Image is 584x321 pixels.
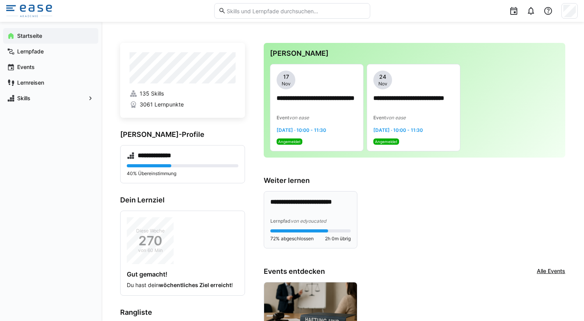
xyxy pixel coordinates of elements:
[270,236,314,242] span: 72% abgeschlossen
[130,90,236,98] a: 135 Skills
[537,267,565,276] a: Alle Events
[226,7,366,14] input: Skills und Lernpfade durchsuchen…
[120,308,245,317] h3: Rangliste
[289,115,309,121] span: von ease
[278,139,301,144] span: Angemeldet
[291,218,326,224] span: von edyoucated
[373,127,423,133] span: [DATE] · 10:00 - 11:30
[264,176,565,185] h3: Weiter lernen
[127,270,238,278] h4: Gut gemacht!
[386,115,406,121] span: von ease
[120,130,245,139] h3: [PERSON_NAME]-Profile
[264,267,325,276] h3: Events entdecken
[140,90,164,98] span: 135 Skills
[283,73,289,81] span: 17
[277,127,326,133] span: [DATE] · 10:00 - 11:30
[379,73,386,81] span: 24
[270,218,291,224] span: Lernpfad
[140,101,184,108] span: 3061 Lernpunkte
[378,81,387,87] span: Nov
[375,139,398,144] span: Angemeldet
[373,115,386,121] span: Event
[127,281,238,289] p: Du hast dein !
[127,170,238,177] p: 40% Übereinstimmung
[159,282,231,288] strong: wöchentliches Ziel erreicht
[270,49,559,58] h3: [PERSON_NAME]
[120,196,245,204] h3: Dein Lernziel
[277,115,289,121] span: Event
[325,236,351,242] span: 2h 0m übrig
[282,81,291,87] span: Nov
